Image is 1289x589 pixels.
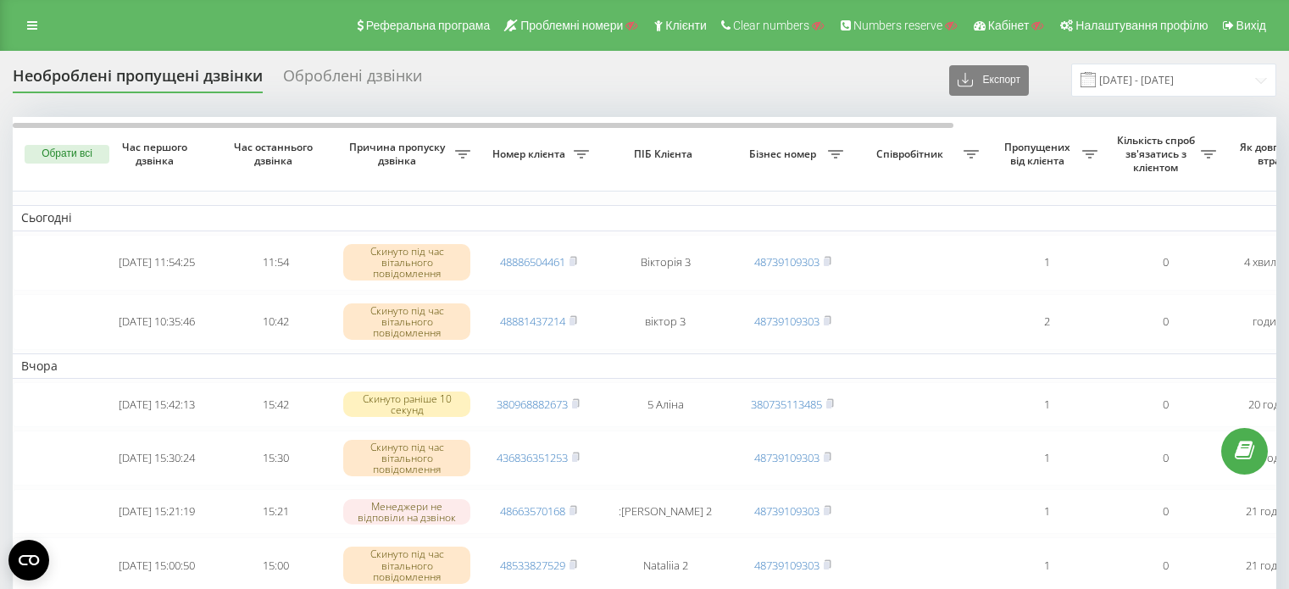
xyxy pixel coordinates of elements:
span: Пропущених від клієнта [996,141,1082,167]
span: Numbers reserve [853,19,942,32]
td: [DATE] 15:30:24 [97,431,216,486]
span: Кількість спроб зв'язатись з клієнтом [1114,134,1201,174]
td: 15:42 [216,382,335,427]
div: Скинуто під час вітального повідомлення [343,440,470,477]
span: Налаштування профілю [1075,19,1208,32]
td: 11:54 [216,235,335,291]
span: Clear numbers [733,19,809,32]
td: [DATE] 15:42:13 [97,382,216,427]
td: 5 Аліна [597,382,733,427]
button: Обрати всі [25,145,109,164]
td: [DATE] 15:21:19 [97,489,216,534]
a: 380968882673 [497,397,568,412]
span: Час першого дзвінка [111,141,203,167]
a: 48739109303 [754,558,820,573]
a: 48881437214 [500,314,565,329]
span: Номер клієнта [487,147,574,161]
td: 0 [1106,431,1225,486]
td: :[PERSON_NAME] 2 [597,489,733,534]
a: 48739109303 [754,314,820,329]
td: Вікторія 3 [597,235,733,291]
span: ПІБ Клієнта [612,147,719,161]
td: 0 [1106,489,1225,534]
td: віктор 3 [597,294,733,350]
span: Кабінет [988,19,1030,32]
a: 48739109303 [754,503,820,519]
td: 0 [1106,235,1225,291]
button: Open CMP widget [8,540,49,581]
button: Експорт [949,65,1029,96]
span: Реферальна програма [366,19,491,32]
a: 48663570168 [500,503,565,519]
a: 48886504461 [500,254,565,269]
span: Клієнти [665,19,707,32]
a: 436836351253 [497,450,568,465]
span: Проблемні номери [520,19,623,32]
div: Менеджери не відповіли на дзвінок [343,499,470,525]
td: 2 [987,294,1106,350]
td: 1 [987,382,1106,427]
td: 1 [987,489,1106,534]
td: 1 [987,431,1106,486]
td: 15:30 [216,431,335,486]
span: Бізнес номер [742,147,828,161]
td: 10:42 [216,294,335,350]
a: 48739109303 [754,450,820,465]
a: 48533827529 [500,558,565,573]
td: 0 [1106,382,1225,427]
div: Скинуто під час вітального повідомлення [343,244,470,281]
span: Вихід [1236,19,1266,32]
a: 48739109303 [754,254,820,269]
td: 1 [987,235,1106,291]
span: Час останнього дзвінка [230,141,321,167]
div: Скинуто під час вітального повідомлення [343,547,470,584]
span: Співробітник [860,147,964,161]
div: Скинуто під час вітального повідомлення [343,303,470,341]
td: [DATE] 10:35:46 [97,294,216,350]
div: Скинуто раніше 10 секунд [343,392,470,417]
a: 380735113485 [751,397,822,412]
td: 0 [1106,294,1225,350]
td: [DATE] 11:54:25 [97,235,216,291]
span: Причина пропуску дзвінка [343,141,455,167]
div: Необроблені пропущені дзвінки [13,67,263,93]
td: 15:21 [216,489,335,534]
div: Оброблені дзвінки [283,67,422,93]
